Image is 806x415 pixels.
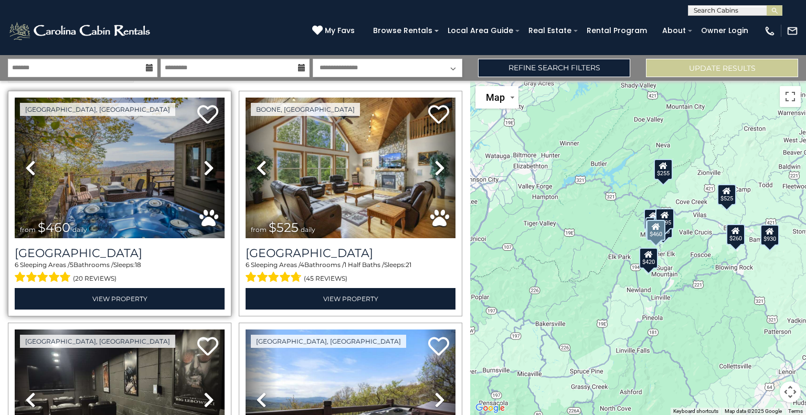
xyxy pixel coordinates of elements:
a: Boone, [GEOGRAPHIC_DATA] [251,103,360,116]
div: $545 [645,217,664,238]
img: phone-regular-white.png [764,25,776,37]
img: White-1-2.png [8,20,153,41]
div: $395 [655,208,674,229]
a: [GEOGRAPHIC_DATA], [GEOGRAPHIC_DATA] [251,335,406,348]
span: 21 [406,261,411,269]
a: My Favs [312,25,357,37]
button: Change map style [475,86,518,109]
a: Add to favorites [197,104,218,126]
a: Add to favorites [428,104,449,126]
span: from [20,226,36,233]
a: Terms [788,408,803,414]
a: [GEOGRAPHIC_DATA], [GEOGRAPHIC_DATA] [20,103,175,116]
span: My Favs [325,25,355,36]
span: Map [486,92,505,103]
span: daily [72,226,87,233]
span: (20 reviews) [73,272,116,285]
a: Rental Program [581,23,652,39]
a: Add to favorites [428,336,449,358]
span: 6 [246,261,249,269]
span: 6 [15,261,18,269]
h3: Mile High Lodge [15,246,225,260]
button: Map camera controls [780,381,801,402]
a: View Property [246,288,455,310]
div: $310 [644,209,663,230]
a: About [657,23,691,39]
a: [GEOGRAPHIC_DATA], [GEOGRAPHIC_DATA] [20,335,175,348]
span: $525 [269,220,299,235]
div: Sleeping Areas / Bathrooms / Sleeps: [15,260,225,285]
a: Real Estate [523,23,577,39]
span: 5 [70,261,73,269]
button: Keyboard shortcuts [673,408,718,415]
a: Browse Rentals [368,23,438,39]
span: 1 Half Baths / [344,261,384,269]
div: $930 [760,224,779,245]
a: Open this area in Google Maps (opens a new window) [473,401,507,415]
a: View Property [15,288,225,310]
button: Toggle fullscreen view [780,86,801,107]
img: mail-regular-white.png [787,25,798,37]
span: 4 [300,261,304,269]
span: $460 [38,220,70,235]
span: (45 reviews) [304,272,347,285]
a: Refine Search Filters [478,59,630,77]
h3: Wildlife Manor [246,246,455,260]
span: Map data ©2025 Google [725,408,782,414]
a: [GEOGRAPHIC_DATA] [246,246,455,260]
div: $255 [654,158,673,179]
div: $460 [646,220,665,241]
button: Update Results [646,59,798,77]
div: $525 [717,184,736,205]
img: thumbnail_163268912.jpeg [15,98,225,238]
a: Local Area Guide [442,23,518,39]
span: from [251,226,267,233]
div: Sleeping Areas / Bathrooms / Sleeps: [246,260,455,285]
img: thumbnail_166992467.jpeg [246,98,455,238]
img: Google [473,401,507,415]
div: $420 [639,248,658,269]
div: $260 [726,224,745,245]
span: daily [301,226,315,233]
span: 18 [135,261,141,269]
a: [GEOGRAPHIC_DATA] [15,246,225,260]
a: Owner Login [696,23,754,39]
